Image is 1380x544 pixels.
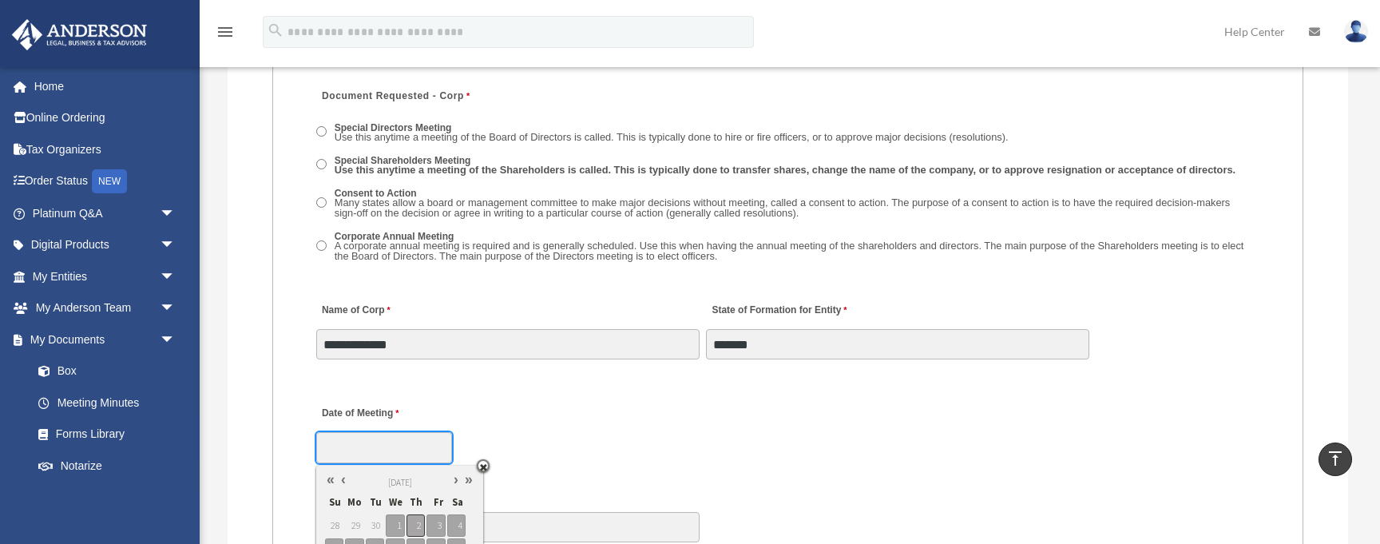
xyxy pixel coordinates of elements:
[426,492,445,513] span: Fr
[22,355,200,387] a: Box
[1319,443,1352,476] a: vertical_align_top
[160,324,192,356] span: arrow_drop_down
[335,131,1009,143] span: Use this anytime a meeting of the Board of Directors is called. This is typically done to hire or...
[335,164,1235,176] span: Use this anytime a meeting of the Shareholders is called. This is typically done to transfer shar...
[216,22,235,42] i: menu
[216,28,235,42] a: menu
[386,492,404,513] span: We
[706,300,851,322] label: State of Formation for Entity
[160,197,192,230] span: arrow_drop_down
[1344,20,1368,43] img: User Pic
[11,70,200,102] a: Home
[22,419,200,451] a: Forms Library
[267,22,284,39] i: search
[11,229,200,261] a: Digital Productsarrow_drop_down
[11,260,200,292] a: My Entitiesarrow_drop_down
[447,492,466,513] span: Sa
[325,492,343,513] span: Su
[406,492,425,513] span: Th
[160,292,192,325] span: arrow_drop_down
[388,477,412,488] span: [DATE]
[330,121,1014,146] label: Special Directors Meeting
[22,387,192,419] a: Meeting Minutes
[406,514,425,537] span: 2
[316,403,468,425] label: Date of Meeting
[366,514,384,537] span: 30
[11,133,200,165] a: Tax Organizers
[330,230,1261,265] label: Corporate Annual Meeting
[11,292,200,324] a: My Anderson Teamarrow_drop_down
[345,514,363,537] span: 29
[160,229,192,262] span: arrow_drop_down
[11,197,200,229] a: Platinum Q&Aarrow_drop_down
[92,169,127,193] div: NEW
[426,514,445,537] span: 3
[345,492,363,513] span: Mo
[335,240,1244,262] span: A corporate annual meeting is required and is generally scheduled. Use this when having the annua...
[447,514,466,537] span: 4
[322,90,464,101] span: Document Requested - Corp
[335,197,1231,219] span: Many states allow a board or management committee to make major decisions without meeting, called...
[366,492,384,513] span: Tu
[160,260,192,293] span: arrow_drop_down
[316,300,395,322] label: Name of Corp
[160,482,192,514] span: arrow_drop_down
[7,19,152,50] img: Anderson Advisors Platinum Portal
[22,450,200,482] a: Notarize
[330,154,1242,179] label: Special Shareholders Meeting
[11,324,200,355] a: My Documentsarrow_drop_down
[330,187,1261,222] label: Consent to Action
[11,482,200,514] a: Online Learningarrow_drop_down
[11,165,200,198] a: Order StatusNEW
[325,514,343,537] span: 28
[1326,449,1345,468] i: vertical_align_top
[386,514,404,537] span: 1
[11,102,200,134] a: Online Ordering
